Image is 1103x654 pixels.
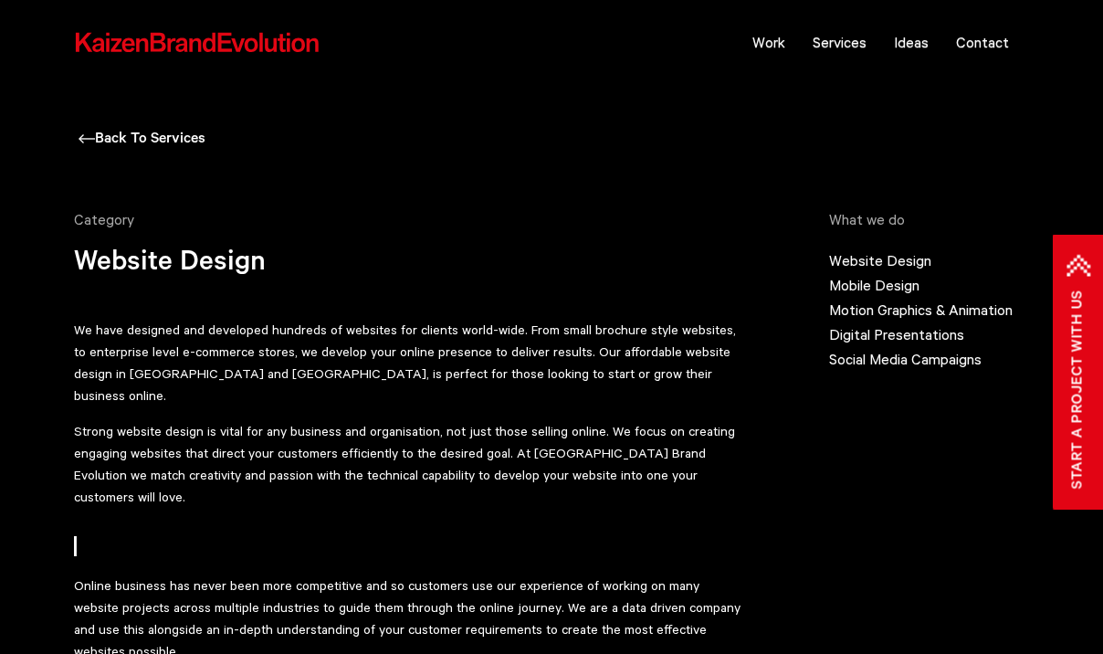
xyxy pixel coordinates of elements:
a: Social Media Campaigns [829,351,982,367]
p: Category [74,207,742,232]
p: Strong website design is vital for any business and organisation, not just those selling online. ... [74,420,742,508]
a: Motion Graphics & Animation [829,301,1013,318]
a: Services [799,19,880,65]
a: Back To Services [79,132,205,148]
a: Website Design [829,252,931,269]
img: kbe_logo_new.svg [74,31,320,55]
p: We have designed and developed hundreds of websites for clients world-wide. From small brochure s... [74,319,742,406]
b: Start a project with us [1062,290,1095,490]
a: Ideas [880,19,942,65]
a: Work [739,19,799,65]
a: Mobile Design [829,277,919,293]
h1: Website Design [74,248,742,319]
img: arrow [79,134,95,143]
a: Digital Presentations [829,326,964,343]
p: What we do [829,207,1034,232]
img: path-arrow-1.png [1066,255,1089,277]
a: Contact [942,19,1023,65]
